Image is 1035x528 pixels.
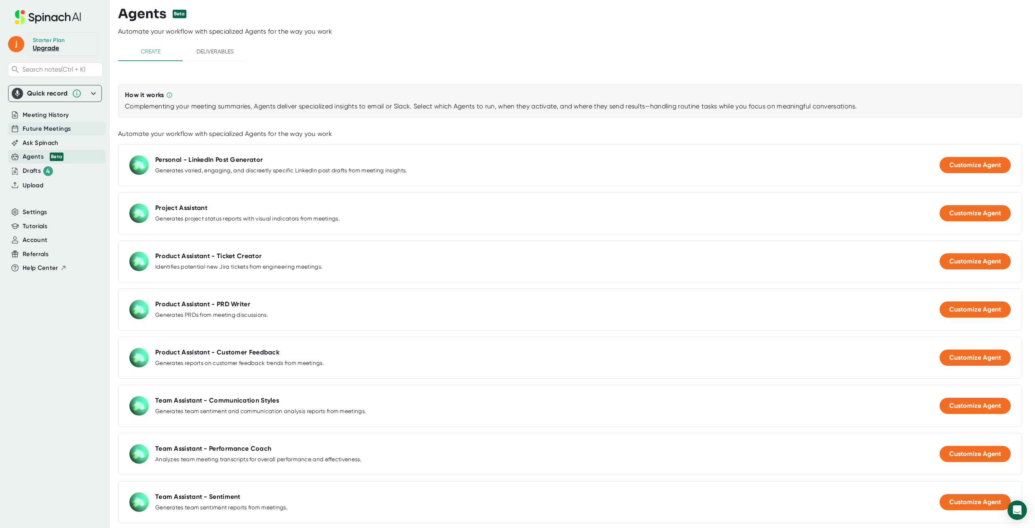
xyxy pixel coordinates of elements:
div: Complementing your meeting summaries, Agents deliver specialized insights to email or Slack. Sele... [125,102,1015,110]
span: Create [123,47,178,57]
div: Team Assistant - Performance Coach [155,445,271,453]
button: Meeting History [23,110,69,120]
div: Automate your workflow with specialized Agents for the way you work [118,28,1035,36]
img: Product Assistant - PRD Writer [129,300,149,319]
img: Product Assistant - Customer Feedback [129,348,149,367]
div: Drafts [23,166,53,176]
button: Agents Beta [23,152,63,161]
div: Product Assistant - Customer Feedback [155,348,279,356]
span: Search notes (Ctrl + K) [22,66,85,73]
span: Customize Agent [949,402,1001,409]
button: Customize Agent [940,253,1011,269]
button: Drafts 4 [23,166,53,176]
div: Starter Plan [33,37,65,44]
div: Analyzes team meeting transcripts for overall performance and effectiveness. [155,456,361,463]
button: Tutorials [23,222,47,231]
div: 4 [43,166,53,176]
div: Beta [50,153,63,161]
div: Beta [173,10,186,18]
span: Customize Agent [949,161,1001,169]
div: Generates team sentiment and communication analysis reports from meetings. [155,408,366,415]
img: Project Assistant [129,204,149,223]
div: Quick record [27,89,68,98]
button: Customize Agent [940,205,1011,221]
div: Agents [23,152,63,161]
span: Customize Agent [949,498,1001,506]
button: Customize Agent [940,301,1011,318]
span: Customize Agent [949,209,1001,217]
span: Customize Agent [949,257,1001,265]
div: Personal - LinkedIn Post Generator [155,156,263,164]
button: Customize Agent [940,398,1011,414]
div: Generates varied, engaging, and discreetly specific LinkedIn post drafts from meeting insights. [155,167,407,174]
button: Help Center [23,263,67,273]
button: Customize Agent [940,157,1011,173]
div: Generates team sentiment reports from meetings. [155,504,287,511]
span: Customize Agent [949,354,1001,361]
div: Automate your workflow with specialized Agents for the way you work [118,130,1022,138]
button: Referrals [23,250,49,259]
span: Deliverables [188,47,243,57]
div: Team Assistant - Sentiment [155,493,241,501]
div: Team Assistant - Communication Styles [155,397,279,405]
div: How it works [125,91,164,99]
svg: Complementing your meeting summaries, Agents deliver specialized insights to email or Slack. Sele... [166,92,173,98]
button: Ask Spinach [23,138,59,148]
a: Upgrade [33,44,59,52]
div: Open Intercom Messenger [1008,500,1027,520]
button: Customize Agent [940,350,1011,366]
button: Customize Agent [940,446,1011,462]
img: Team Assistant - Sentiment [129,492,149,512]
button: Upload [23,181,43,190]
button: Settings [23,208,47,217]
div: Generates reports on customer feedback trends from meetings. [155,360,324,367]
img: Personal - LinkedIn Post Generator [129,155,149,175]
div: Quick record [12,85,98,102]
img: Product Assistant - Ticket Creator [129,252,149,271]
img: Team Assistant - Communication Styles [129,396,149,416]
div: Product Assistant - PRD Writer [155,300,250,308]
h3: Agents [118,6,167,21]
div: Generates PRDs from meeting discussions. [155,312,268,319]
div: Identifies potential new Jira tickets from engineering meetings. [155,263,322,271]
span: Help Center [23,263,58,273]
div: Project Assistant [155,204,207,212]
div: Generates project status reports with visual indicators from meetings. [155,215,340,223]
span: Customize Agent [949,305,1001,313]
span: j [8,36,24,52]
img: Team Assistant - Performance Coach [129,444,149,464]
button: Future Meetings [23,124,71,134]
span: Customize Agent [949,450,1001,458]
button: Account [23,235,47,245]
button: Customize Agent [940,494,1011,510]
div: Product Assistant - Ticket Creator [155,252,262,260]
